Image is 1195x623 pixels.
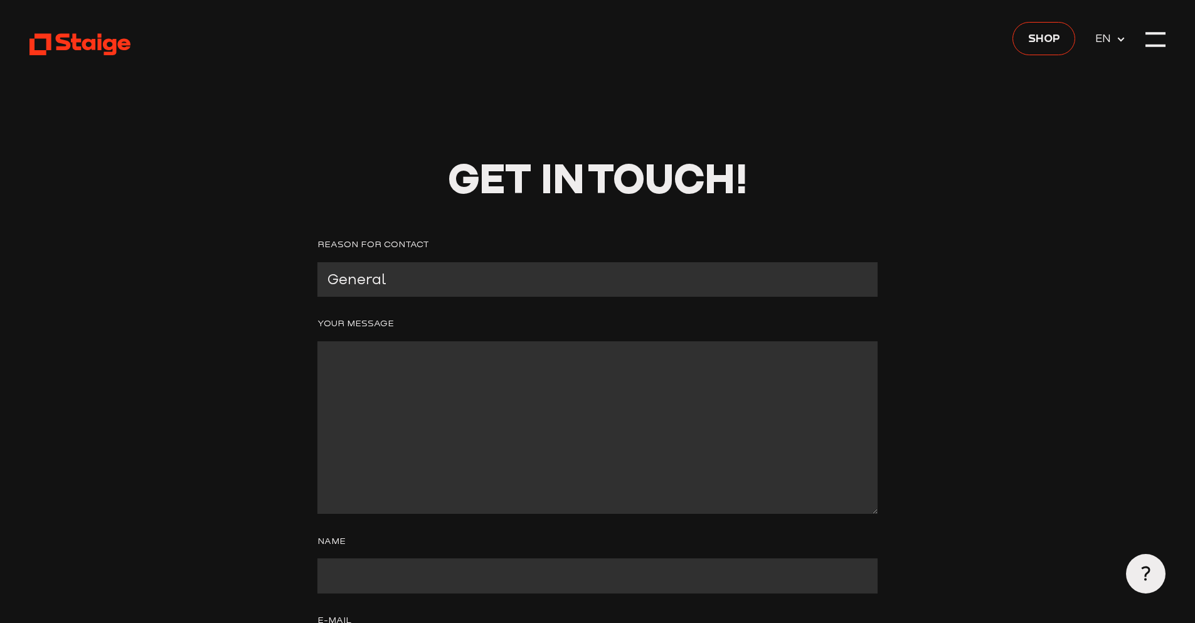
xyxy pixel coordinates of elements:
label: Your Message [317,316,878,331]
span: EN [1095,29,1116,47]
label: Reason for contact [317,237,878,252]
span: Shop [1028,29,1060,46]
label: Name [317,534,878,549]
a: Shop [1012,22,1075,55]
span: Get in Touch! [448,153,747,202]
